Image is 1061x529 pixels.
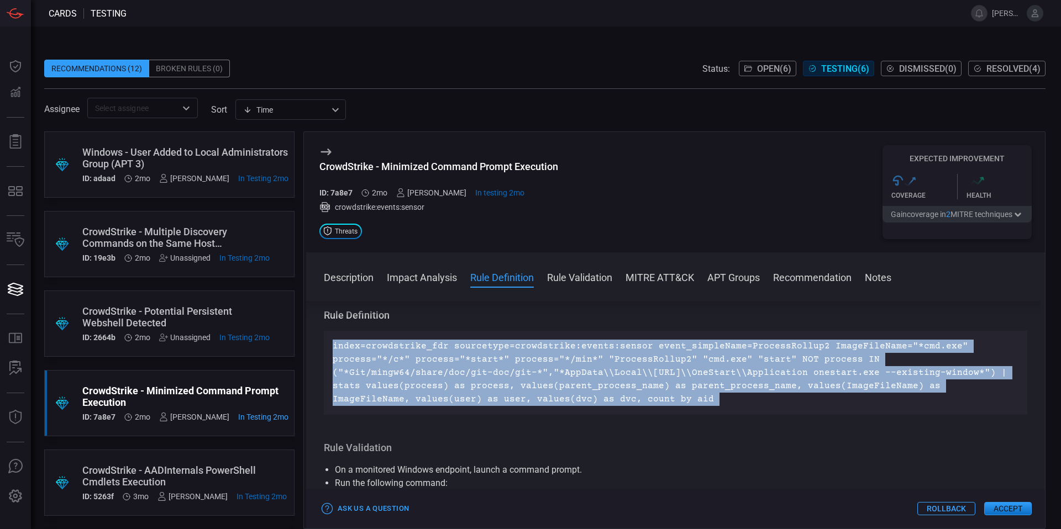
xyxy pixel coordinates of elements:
[2,53,29,80] button: Dashboard
[702,64,730,74] span: Status:
[2,325,29,352] button: Rule Catalog
[157,492,228,501] div: [PERSON_NAME]
[396,188,466,197] div: [PERSON_NAME]
[219,253,270,262] span: Jul 24, 2025 3:07 PM
[547,270,612,283] button: Rule Validation
[82,492,114,501] h5: ID: 5263f
[967,192,1032,199] div: Health
[333,340,1018,406] p: index=crowdstrike_fdr sourcetype=crowdstrike:events:sensor event_simpleName=ProcessRollup2 ImageF...
[986,64,1041,74] span: Resolved ( 4 )
[237,492,287,501] span: Jul 07, 2025 11:37 AM
[82,333,115,342] h5: ID: 2664b
[319,500,412,517] button: Ask Us a Question
[2,276,29,303] button: Cards
[238,174,288,183] span: Jul 21, 2025 3:17 PM
[626,270,694,283] button: MITRE ATT&CK
[883,206,1032,223] button: Gaincoverage in2MITRE techniques
[82,226,270,249] div: CrowdStrike - Multiple Discovery Commands on the Same Host (Turla, GALLIUM, APT 1)
[324,441,1027,454] h3: Rule Validation
[2,404,29,431] button: Threat Intelligence
[135,253,150,262] span: Jul 17, 2025 9:37 AM
[91,8,127,19] span: testing
[968,61,1046,76] button: Resolved(4)
[44,60,149,77] div: Recommendations (12)
[372,188,387,197] span: Jul 09, 2025 4:08 AM
[2,355,29,382] button: ALERT ANALYSIS
[891,192,957,199] div: Coverage
[91,101,176,115] input: Select assignee
[135,412,150,421] span: Jul 09, 2025 4:08 AM
[149,60,230,77] div: Broken Rules (0)
[773,270,852,283] button: Recommendation
[159,253,211,262] div: Unassigned
[159,174,229,183] div: [PERSON_NAME]
[319,202,558,213] div: crowdstrike:events:sensor
[984,502,1032,515] button: Accept
[135,174,150,183] span: Jul 17, 2025 9:37 AM
[883,154,1032,163] h5: Expected Improvement
[219,333,270,342] span: Jul 22, 2025 4:48 PM
[2,129,29,155] button: Reports
[739,61,796,76] button: Open(6)
[82,412,115,421] h5: ID: 7a8e7
[82,464,287,488] div: CrowdStrike - AADInternals PowerShell Cmdlets Execution
[82,305,270,329] div: CrowdStrike - Potential Persistent Webshell Detected
[159,333,211,342] div: Unassigned
[881,61,962,76] button: Dismissed(0)
[159,412,229,421] div: [PERSON_NAME]
[82,253,115,262] h5: ID: 19e3b
[82,174,115,183] h5: ID: adaad
[707,270,760,283] button: APT Groups
[387,270,457,283] button: Impact Analysis
[135,333,150,342] span: Jul 17, 2025 9:36 AM
[243,104,328,115] div: Time
[2,483,29,510] button: Preferences
[49,8,77,19] span: Cards
[335,463,1016,477] li: On a monitored Windows endpoint, launch a command prompt.
[946,210,950,219] span: 2
[319,161,558,172] div: CrowdStrike - Minimized Command Prompt Execution
[821,64,869,74] span: Testing ( 6 )
[757,64,791,74] span: Open ( 6 )
[470,270,534,283] button: Rule Definition
[82,146,288,170] div: Windows - User Added to Local Administrators Group (APT 3)
[324,270,374,283] button: Description
[335,477,1016,490] li: Run the following command:
[917,502,975,515] button: Rollback
[44,104,80,114] span: Assignee
[178,100,194,116] button: Open
[211,104,227,115] label: sort
[899,64,957,74] span: Dismissed ( 0 )
[865,270,891,283] button: Notes
[803,61,874,76] button: Testing(6)
[335,228,358,235] span: Threats
[82,385,288,408] div: CrowdStrike - Minimized Command Prompt Execution
[2,80,29,106] button: Detections
[475,188,524,197] span: Jul 15, 2025 9:07 AM
[133,492,149,501] span: Jul 02, 2025 2:53 AM
[2,453,29,480] button: Ask Us A Question
[319,188,353,197] h5: ID: 7a8e7
[2,227,29,253] button: Inventory
[238,412,288,421] span: Jul 15, 2025 9:07 AM
[992,9,1022,18] span: [PERSON_NAME].[PERSON_NAME]
[2,178,29,204] button: MITRE - Detection Posture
